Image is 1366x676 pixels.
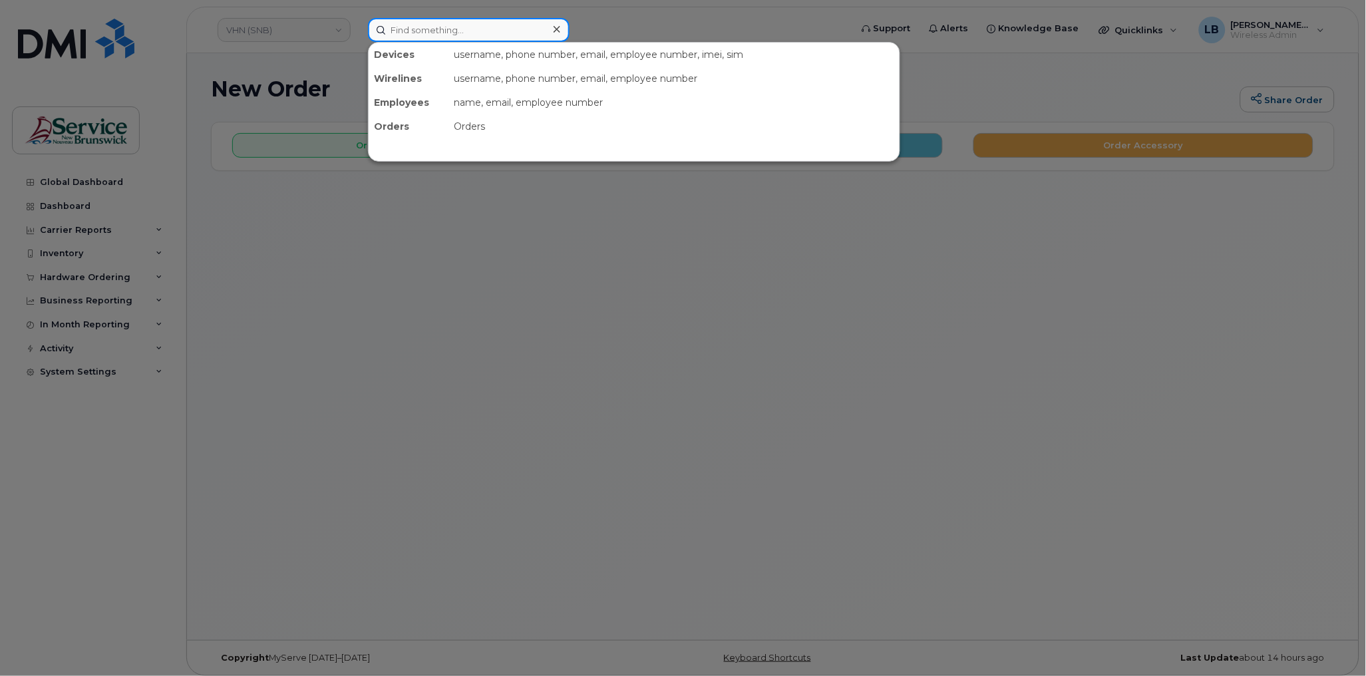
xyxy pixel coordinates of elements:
[448,67,900,90] div: username, phone number, email, employee number
[369,90,448,114] div: Employees
[448,90,900,114] div: name, email, employee number
[448,43,900,67] div: username, phone number, email, employee number, imei, sim
[369,43,448,67] div: Devices
[448,114,900,138] div: Orders
[369,67,448,90] div: Wirelines
[369,114,448,138] div: Orders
